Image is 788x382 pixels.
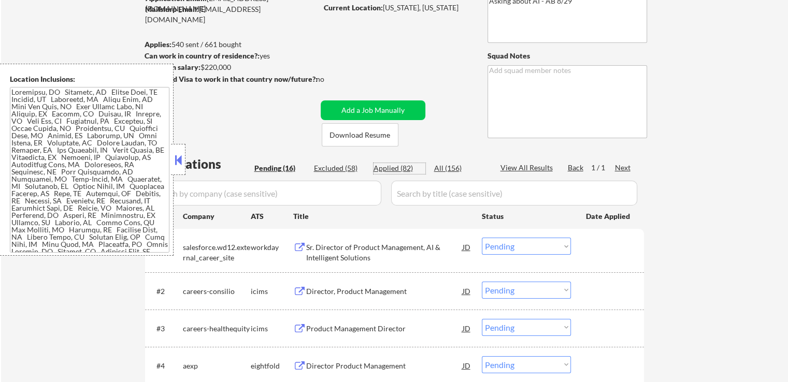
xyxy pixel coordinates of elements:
strong: Minimum salary: [145,63,200,71]
div: #4 [156,361,175,371]
div: Applied (82) [374,163,425,173]
div: JD [462,238,472,256]
div: yes [145,51,314,61]
div: Pending (16) [254,163,306,173]
div: 540 sent / 661 bought [145,39,317,50]
div: #2 [156,286,175,297]
div: Excluded (58) [314,163,366,173]
div: #3 [156,324,175,334]
div: JD [462,282,472,300]
div: 1 / 1 [591,163,615,173]
div: Location Inclusions: [10,74,169,84]
div: JD [462,356,472,375]
div: Director, Product Management [306,286,463,297]
strong: Will need Visa to work in that country now/future?: [145,75,318,83]
div: View All Results [500,163,556,173]
div: Company [183,211,251,222]
strong: Applies: [145,40,171,49]
div: Director Product Management [306,361,463,371]
div: Back [568,163,584,173]
button: Add a Job Manually [321,100,425,120]
div: aexp [183,361,251,371]
div: $220,000 [145,62,317,72]
div: eightfold [251,361,293,371]
div: All (156) [434,163,486,173]
div: no [316,74,346,84]
div: workday [251,242,293,253]
div: Sr. Director of Product Management, AI & Intelligent Solutions [306,242,463,262]
strong: Mailslurp Email: [145,5,199,13]
input: Search by title (case sensitive) [391,181,637,205]
div: salesforce.wd12.external_career_site [183,242,251,262]
div: Title [293,211,472,222]
div: Status [482,207,571,225]
div: [US_STATE], [US_STATE] [324,3,470,13]
div: Squad Notes [488,51,647,61]
div: icims [251,286,293,297]
div: ATS [251,211,293,222]
button: Download Resume [322,123,398,146]
div: [EMAIL_ADDRESS][DOMAIN_NAME] [145,4,317,24]
div: careers-healthequity [183,324,251,334]
input: Search by company (case sensitive) [148,181,381,205]
div: Date Applied [586,211,632,222]
div: Next [615,163,632,173]
strong: Current Location: [324,3,383,12]
div: JD [462,319,472,337]
div: Applications [148,158,251,170]
div: careers-consilio [183,286,251,297]
div: Product Management Director [306,324,463,334]
strong: Can work in country of residence?: [145,51,260,60]
div: icims [251,324,293,334]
